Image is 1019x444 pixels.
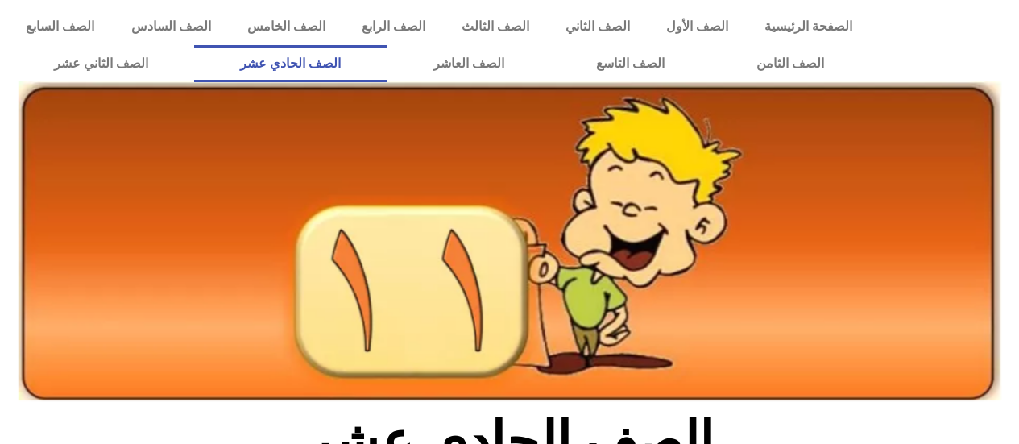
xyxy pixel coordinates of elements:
[547,8,648,45] a: الصف الثاني
[550,45,710,82] a: الصف التاسع
[8,45,194,82] a: الصف الثاني عشر
[746,8,870,45] a: الصفحة الرئيسية
[194,45,387,82] a: الصف الحادي عشر
[113,8,229,45] a: الصف السادس
[387,45,550,82] a: الصف العاشر
[710,45,870,82] a: الصف الثامن
[229,8,343,45] a: الصف الخامس
[648,8,746,45] a: الصف الأول
[443,8,547,45] a: الصف الثالث
[343,8,443,45] a: الصف الرابع
[8,8,113,45] a: الصف السابع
